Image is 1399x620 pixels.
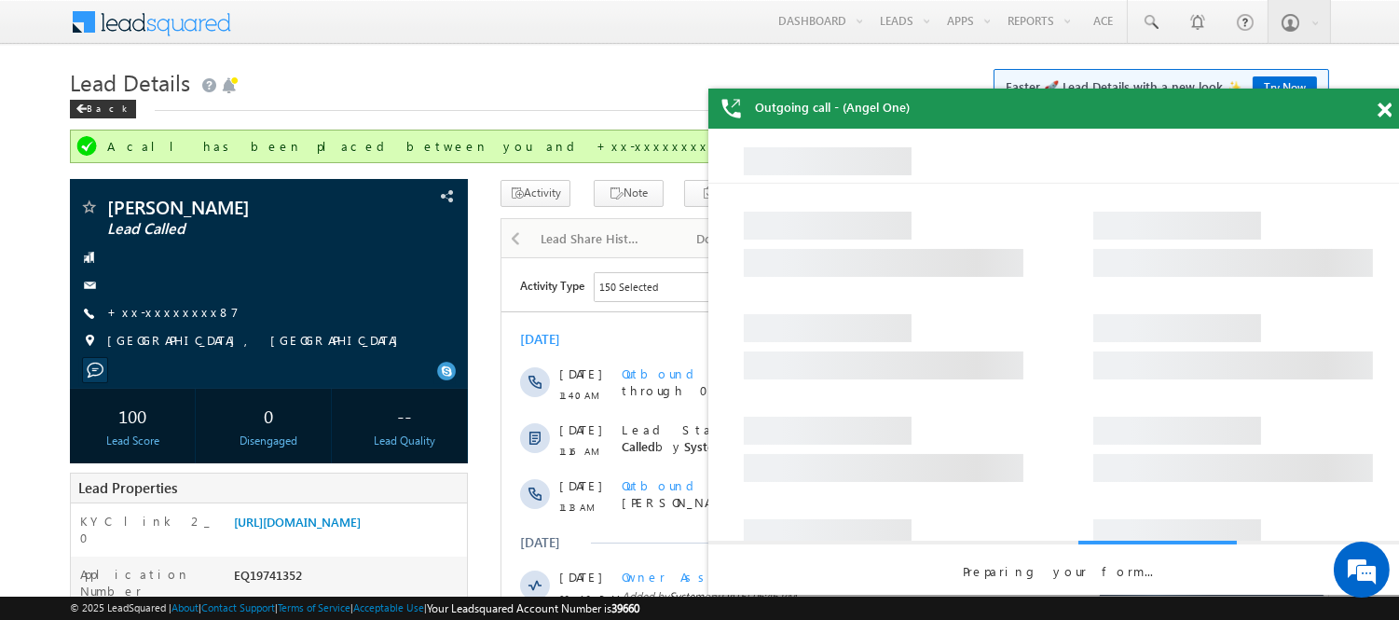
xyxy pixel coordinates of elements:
div: [DATE] [19,276,79,293]
div: All Time [321,21,358,37]
span: [DATE] [58,107,100,124]
a: Back [70,99,145,115]
a: [URL][DOMAIN_NAME] [234,514,361,530]
span: Lead Owner changed from to by through . [120,366,545,399]
div: -- [347,398,462,433]
span: [PERSON_NAME] [224,383,318,399]
div: . [120,598,726,614]
a: +xx-xxxxxxxx87 [107,304,239,320]
span: 06:08 PM [58,500,114,533]
span: [DATE] [58,478,100,495]
a: Lead Share History [526,219,661,258]
div: Lead Score [75,433,190,449]
label: Application Number [80,566,214,599]
a: Contact Support [201,601,275,613]
a: Documents [662,219,797,258]
div: Lead Quality [347,433,462,449]
a: Acceptable Use [353,601,424,613]
span: System [163,383,204,399]
span: details [262,478,348,494]
a: Terms of Service [278,601,350,613]
div: 100 [75,398,190,433]
span: Time [281,14,306,42]
div: . [120,542,726,558]
span: 39660 [611,601,639,615]
span: System [347,383,388,399]
span: Did not answer a call by [PERSON_NAME] through 07949106827 (Angel+One). [120,107,719,140]
label: KYC link 2_0 [80,513,214,546]
span: details [262,422,348,438]
span: Lead Stage changed from to by through [120,163,526,196]
div: Sales Activity,Email Bounced,Email Link Clicked,Email Marked Spam,Email Opened & 145 more.. [93,15,233,43]
span: [DATE] [58,366,100,383]
span: 11:16 AM [58,185,114,201]
span: Faster 🚀 Lead Details with a new look ✨ [1006,77,1317,96]
span: Lead Details [70,67,190,97]
span: [DATE] 06:46 PM [215,331,295,345]
span: Owner Assignment Date [120,310,336,326]
span: [DATE] [58,310,100,327]
div: Lead Share History [541,227,644,250]
span: © 2025 LeadSquared | | | | | [70,599,639,617]
span: Activity Type [19,14,83,42]
span: [DATE] [58,598,100,614]
span: System [168,331,202,345]
span: Lead Called [107,220,354,239]
span: Outbound Call [120,219,282,235]
span: Lead Capture: [120,598,247,613]
span: [PERSON_NAME] [107,198,354,216]
span: Lead Generated [391,163,480,179]
div: 0 [211,398,326,433]
span: [DATE] [58,422,100,439]
span: 06:46 PM [58,332,114,349]
span: Automation [451,383,542,399]
span: Outgoing call - (Angel One) [755,99,910,116]
span: Outbound Call [120,107,282,123]
button: Activity [501,180,570,207]
span: [DATE] [58,163,100,180]
span: Added by on [120,330,726,347]
div: . [120,478,726,495]
button: Note [594,180,664,207]
div: Disengaged [211,433,326,449]
span: Your Leadsquared Account Number is [427,601,639,615]
span: details [262,598,348,613]
span: [DATE] [58,219,100,236]
span: Lead Called [120,163,526,196]
span: 06:36 PM [58,444,114,461]
div: . [120,422,726,439]
span: 11:13 AM [58,241,114,257]
div: Documents [677,227,780,250]
span: details [262,542,348,558]
span: [GEOGRAPHIC_DATA], [GEOGRAPHIC_DATA] [107,332,407,351]
span: System [183,180,224,196]
a: About [171,601,199,613]
span: 06:06 PM [58,563,114,580]
a: Try Now [1253,76,1317,98]
div: 150 Selected [98,21,157,37]
span: Lead Capture: [120,542,247,558]
div: Back [70,100,136,118]
span: [DATE] [58,542,100,558]
span: Automation [287,180,378,196]
span: +50 [772,227,799,250]
button: Task [684,180,754,207]
span: +50 [772,116,799,138]
span: Lead Capture: [120,422,247,438]
span: Lead Capture: [120,478,247,494]
span: 06:46 PM [58,388,114,405]
span: 11:40 AM [58,129,114,145]
div: EQ19741352 [229,566,467,592]
div: [DATE] [19,73,79,90]
span: Lead Properties [78,478,177,497]
span: Failed to place a call from [PERSON_NAME] through 07949106827 (Angel+One). [120,219,624,252]
div: A call has been placed between you and +xx-xxxxxxxx87 [107,138,1296,155]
